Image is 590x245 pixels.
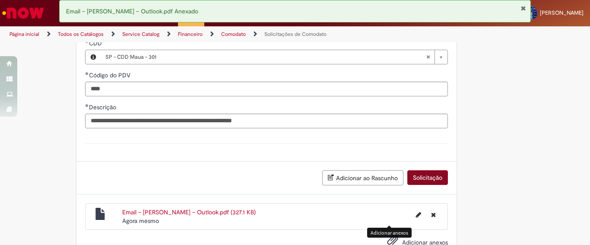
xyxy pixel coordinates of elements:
[122,208,256,216] a: Email – [PERSON_NAME] – Outlook.pdf (327.1 KB)
[122,217,159,225] time: 28/08/2025 08:24:07
[89,103,118,111] span: Descrição
[86,50,101,64] button: CDD, Visualizar este registro SP - CDD Maua - 301
[58,31,104,38] a: Todos os Catálogos
[6,26,387,42] ul: Trilhas de página
[322,170,403,185] button: Adicionar ao Rascunho
[411,208,426,222] button: Editar nome de arquivo Email – Mariana Machado De Moraes – Outlook.pdf
[407,170,448,185] button: Solicitação
[264,31,327,38] a: Solicitações de Comodato
[122,31,159,38] a: Service Catalog
[10,31,39,38] a: Página inicial
[85,40,89,43] span: Obrigatório Preenchido
[178,31,203,38] a: Financeiro
[520,5,526,12] button: Fechar Notificação
[367,228,412,238] div: Adicionar anexos
[85,72,89,75] span: Obrigatório Preenchido
[540,9,584,16] span: [PERSON_NAME]
[105,50,426,64] span: SP - CDD Maua - 301
[85,82,448,96] input: Código do PDV
[1,4,45,22] img: ServiceNow
[122,217,159,225] span: Agora mesmo
[426,208,441,222] button: Excluir Email – Mariana Machado De Moraes – Outlook.pdf
[89,39,104,47] span: Necessários - CDD
[66,7,198,15] span: Email – [PERSON_NAME] – Outlook.pdf Anexado
[221,31,246,38] a: Comodato
[101,50,447,64] a: SP - CDD Maua - 301Limpar campo CDD
[85,104,89,107] span: Obrigatório Preenchido
[85,114,448,128] input: Descrição
[89,71,132,79] span: Código do PDV
[422,50,435,64] abbr: Limpar campo CDD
